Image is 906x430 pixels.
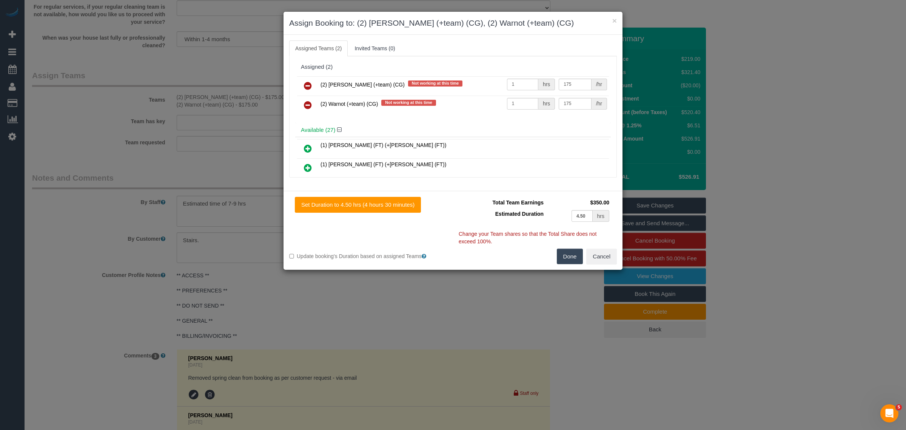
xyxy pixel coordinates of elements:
[301,127,605,133] h4: Available (27)
[495,211,544,217] span: Estimated Duration
[408,80,463,87] span: Not working at this time
[880,404,898,422] iframe: Intercom live chat
[459,197,545,208] td: Total Team Earnings
[289,40,348,56] a: Assigned Teams (2)
[592,79,607,90] div: /hr
[557,249,583,264] button: Done
[320,82,405,88] span: (2) [PERSON_NAME] (+team) (CG)
[289,17,617,29] h3: Assign Booking to: (2) [PERSON_NAME] (+team) (CG), (2) Warnot (+team) (CG)
[289,252,447,260] label: Update booking's Duration based on assigned Teams
[320,101,378,107] span: (2) Warnot (+team) (CG)
[545,197,611,208] td: $350.00
[612,17,617,25] button: ×
[320,142,446,148] span: (1) [PERSON_NAME] (FT) (+[PERSON_NAME] (FT))
[592,98,607,110] div: /hr
[381,100,436,106] span: Not working at this time
[896,404,902,410] span: 5
[301,64,605,70] div: Assigned (2)
[295,197,421,213] button: Set Duration to 4.50 hrs (4 hours 30 minutes)
[289,254,294,259] input: Update booking's Duration based on assigned Teams
[320,161,446,167] span: (1) [PERSON_NAME] (FT) (+[PERSON_NAME] (FT))
[593,210,609,222] div: hrs
[538,98,555,110] div: hrs
[586,249,617,264] button: Cancel
[538,79,555,90] div: hrs
[348,40,401,56] a: Invited Teams (0)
